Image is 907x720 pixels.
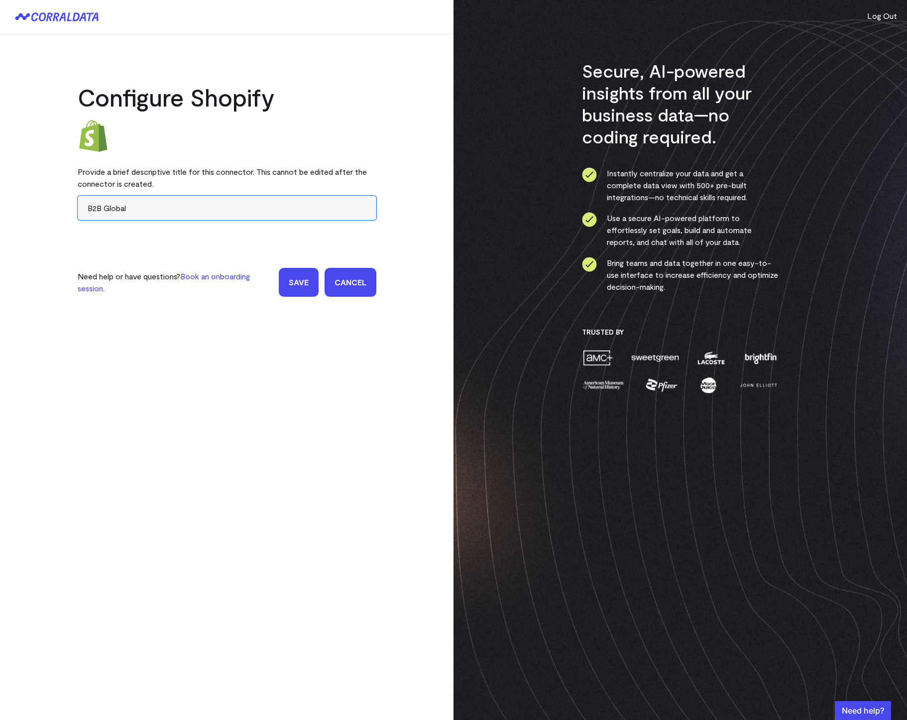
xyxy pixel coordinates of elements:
h2: Configure Shopify [78,82,376,112]
li: Bring teams and data together in one easy-to-use interface to increase efficiency and optimize de... [582,257,779,293]
p: Need help or have questions? [78,270,273,294]
button: Log Out [867,10,897,22]
img: moon-juice-c312e729.png [698,376,718,394]
img: pfizer-e137f5fc.png [645,376,679,394]
img: lacoste-7a6b0538.png [696,349,726,366]
img: ico-check-circle-4b19435c.svg [582,212,597,227]
li: Instantly centralize your data and get a complete data view with 500+ pre-built integrations—no t... [582,167,779,203]
input: Save [279,268,319,297]
img: amc-0b11a8f1.png [582,349,614,366]
img: sweetgreen-1d1fb32c.png [630,349,680,366]
h3: Secure, AI-powered insights from all your business data—no coding required. [582,60,779,147]
li: Use a secure AI-powered platform to effortlessly set goals, build and automate reports, and chat ... [582,212,779,248]
img: brightfin-a251e171.png [743,349,779,366]
div: Provide a brief descriptive title for this connector. This cannot be edited after the connector i... [78,160,376,196]
img: amnh-5afada46.png [582,376,625,394]
img: john-elliott-25751c40.png [738,376,779,394]
input: Enter title here... [78,196,376,220]
img: ico-check-circle-4b19435c.svg [582,257,597,272]
h3: Trusted By [582,328,779,337]
img: ico-check-circle-4b19435c.svg [582,167,597,182]
img: shopify-673fa4e3.svg [78,120,110,152]
a: Cancel [325,268,376,297]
